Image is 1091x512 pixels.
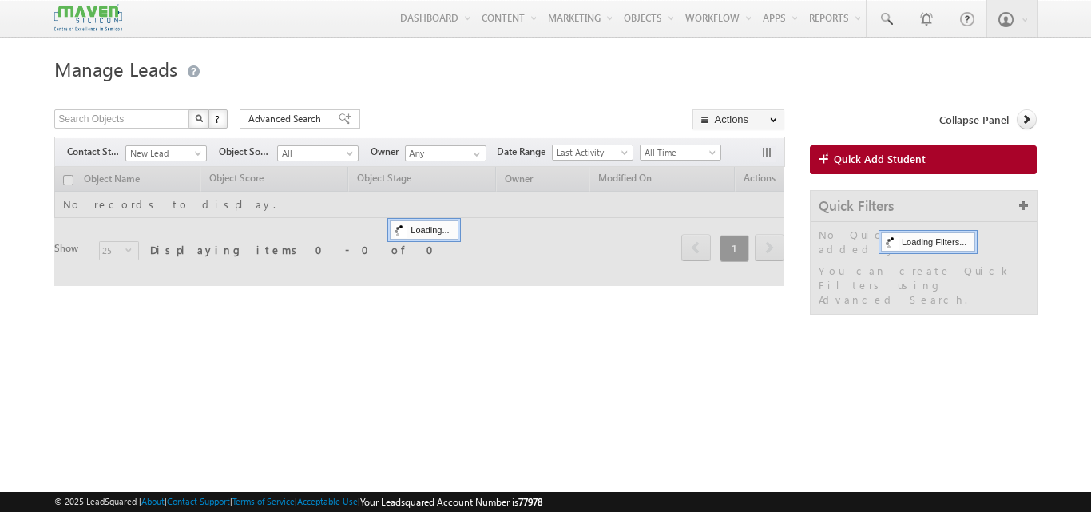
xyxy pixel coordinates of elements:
[939,113,1009,127] span: Collapse Panel
[360,496,542,508] span: Your Leadsquared Account Number is
[67,145,125,159] span: Contact Stage
[881,232,975,252] div: Loading Filters...
[497,145,552,159] span: Date Range
[810,145,1037,174] a: Quick Add Student
[640,145,721,161] a: All Time
[553,145,629,160] span: Last Activity
[141,496,165,506] a: About
[641,145,716,160] span: All Time
[167,496,230,506] a: Contact Support
[195,114,203,122] img: Search
[215,112,222,125] span: ?
[54,4,121,32] img: Custom Logo
[465,146,485,162] a: Show All Items
[126,146,202,161] span: New Lead
[405,145,486,161] input: Type to Search
[54,56,177,81] span: Manage Leads
[371,145,405,159] span: Owner
[390,220,458,240] div: Loading...
[248,112,326,126] span: Advanced Search
[692,109,784,129] button: Actions
[278,146,354,161] span: All
[552,145,633,161] a: Last Activity
[518,496,542,508] span: 77978
[232,496,295,506] a: Terms of Service
[125,145,207,161] a: New Lead
[54,494,542,510] span: © 2025 LeadSquared | | | | |
[297,496,358,506] a: Acceptable Use
[834,152,926,166] span: Quick Add Student
[277,145,359,161] a: All
[219,145,277,159] span: Object Source
[208,109,228,129] button: ?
